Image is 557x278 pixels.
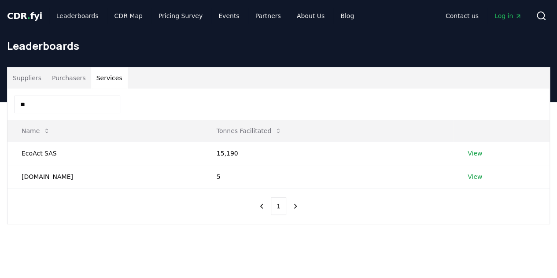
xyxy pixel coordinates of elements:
[27,11,30,21] span: .
[7,165,203,188] td: [DOMAIN_NAME]
[49,8,106,24] a: Leaderboards
[288,197,303,215] button: next page
[7,11,42,21] span: CDR fyi
[468,149,482,158] a: View
[49,8,361,24] nav: Main
[210,122,289,140] button: Tonnes Facilitated
[290,8,332,24] a: About Us
[47,67,91,89] button: Purchasers
[151,8,210,24] a: Pricing Survey
[7,39,550,53] h1: Leaderboards
[7,141,203,165] td: EcoAct SAS
[468,172,482,181] a: View
[107,8,150,24] a: CDR Map
[271,197,286,215] button: 1
[494,11,522,20] span: Log in
[7,67,47,89] button: Suppliers
[203,141,454,165] td: 15,190
[439,8,529,24] nav: Main
[7,10,42,22] a: CDR.fyi
[15,122,57,140] button: Name
[248,8,288,24] a: Partners
[254,197,269,215] button: previous page
[487,8,529,24] a: Log in
[91,67,128,89] button: Services
[211,8,246,24] a: Events
[333,8,361,24] a: Blog
[439,8,486,24] a: Contact us
[203,165,454,188] td: 5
